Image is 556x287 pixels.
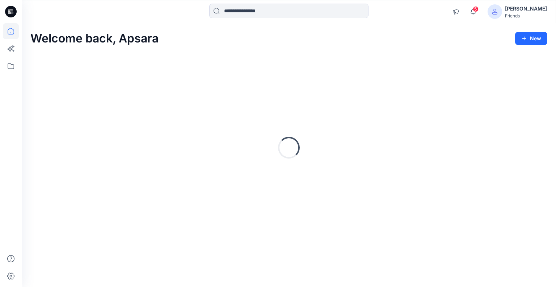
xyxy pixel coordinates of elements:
[505,13,547,19] div: Friends
[515,32,547,45] button: New
[492,9,498,15] svg: avatar
[30,32,159,45] h2: Welcome back, Apsara
[505,4,547,13] div: [PERSON_NAME]
[473,6,479,12] span: 5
